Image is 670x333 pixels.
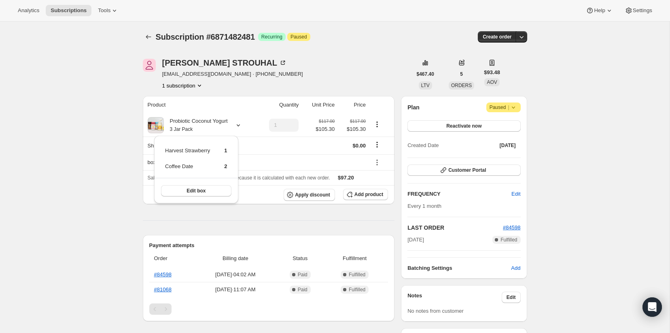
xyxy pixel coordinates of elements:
span: [DATE] [407,236,424,244]
button: Tools [93,5,123,16]
div: Probiotic Coconut Yogurt [164,117,228,133]
button: Analytics [13,5,44,16]
span: Status [279,254,321,263]
span: Add [511,264,520,272]
button: Add [506,262,525,275]
small: $117.00 [319,119,335,124]
h2: FREQUENCY [407,190,511,198]
span: Created Date [407,141,439,149]
button: Edit box [161,185,231,196]
button: 5 [455,68,468,80]
span: | [508,104,509,111]
span: Analytics [18,7,39,14]
span: Settings [633,7,652,14]
span: 1 [224,147,227,154]
span: Paid [298,286,307,293]
span: Recurring [261,34,282,40]
span: Fulfilled [349,271,365,278]
button: Subscriptions [46,5,91,16]
button: #84598 [503,224,520,232]
span: Fulfilled [349,286,365,293]
span: $467.40 [417,71,434,77]
span: Create order [483,34,511,40]
th: Price [337,96,368,114]
span: Add product [354,191,383,198]
h2: Plan [407,103,420,111]
span: 2 [224,163,227,169]
th: Shipping [143,137,257,154]
a: #84598 [154,271,172,277]
button: Create order [478,31,516,43]
span: Tools [98,7,110,14]
button: Add product [343,189,388,200]
span: 5 [460,71,463,77]
span: Edit [507,294,516,301]
span: LTV [421,83,430,88]
span: Every 1 month [407,203,441,209]
span: Edit box [187,188,206,194]
a: #81068 [154,286,172,292]
button: Apply discount [284,189,335,201]
img: product img [148,117,164,133]
small: 3 Jar Pack [170,126,193,132]
span: Paused [290,34,307,40]
span: Help [594,7,605,14]
a: #84598 [503,224,520,231]
span: Fulfillment [326,254,383,263]
h3: Notes [407,292,502,303]
span: Paid [298,271,307,278]
span: ORDERS [451,83,472,88]
div: Open Intercom Messenger [642,297,662,317]
h2: LAST ORDER [407,224,503,232]
span: $0.00 [352,143,366,149]
button: $467.40 [412,68,439,80]
button: Subscriptions [143,31,154,43]
span: Subscription #6871482481 [156,32,255,41]
button: Shipping actions [371,140,384,149]
span: Paused [490,103,517,111]
span: [DATE] [500,142,516,149]
div: box-discount-98ATO3 [148,158,366,166]
span: $97.20 [338,175,354,181]
span: No notes from customer [407,308,464,314]
span: [DATE] · 11:07 AM [197,286,274,294]
span: JUDY STROUHAL [143,59,156,72]
span: AOV [487,79,497,85]
th: Order [149,250,195,267]
span: Billing date [197,254,274,263]
h2: Payment attempts [149,241,388,250]
nav: Pagination [149,303,388,315]
button: Edit [507,188,525,201]
td: Harvest Strawberry [165,146,210,161]
button: Help [581,5,618,16]
span: [DATE] · 04:02 AM [197,271,274,279]
span: Sales tax (if applicable) is not displayed because it is calculated with each new order. [148,175,330,181]
button: Edit [502,292,521,303]
th: Quantity [257,96,301,114]
span: $93.48 [484,68,500,77]
span: Customer Portal [448,167,486,173]
button: Customer Portal [407,164,520,176]
span: [EMAIL_ADDRESS][DOMAIN_NAME] · [PHONE_NUMBER] [162,70,303,78]
span: Reactivate now [446,123,481,129]
th: Unit Price [301,96,337,114]
h6: Batching Settings [407,264,511,272]
button: Product actions [162,81,204,90]
button: [DATE] [495,140,521,151]
th: Product [143,96,257,114]
span: Fulfilled [500,237,517,243]
span: Apply discount [295,192,330,198]
button: Settings [620,5,657,16]
span: $105.30 [316,125,335,133]
div: [PERSON_NAME] STROUHAL [162,59,287,67]
button: Reactivate now [407,120,520,132]
td: Coffee Date [165,162,210,177]
button: Product actions [371,120,384,129]
span: $105.30 [339,125,366,133]
span: Subscriptions [51,7,87,14]
span: Edit [511,190,520,198]
small: $117.00 [350,119,366,124]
